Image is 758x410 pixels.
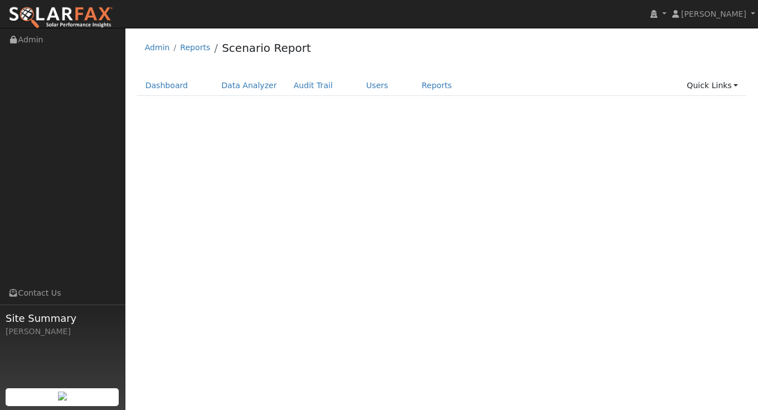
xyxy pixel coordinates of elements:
[678,75,746,96] a: Quick Links
[222,41,311,55] a: Scenario Report
[58,392,67,401] img: retrieve
[414,75,460,96] a: Reports
[358,75,397,96] a: Users
[137,75,197,96] a: Dashboard
[681,9,746,18] span: [PERSON_NAME]
[180,43,210,52] a: Reports
[8,6,113,30] img: SolarFax
[6,326,119,337] div: [PERSON_NAME]
[213,75,285,96] a: Data Analyzer
[145,43,170,52] a: Admin
[6,311,119,326] span: Site Summary
[285,75,341,96] a: Audit Trail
